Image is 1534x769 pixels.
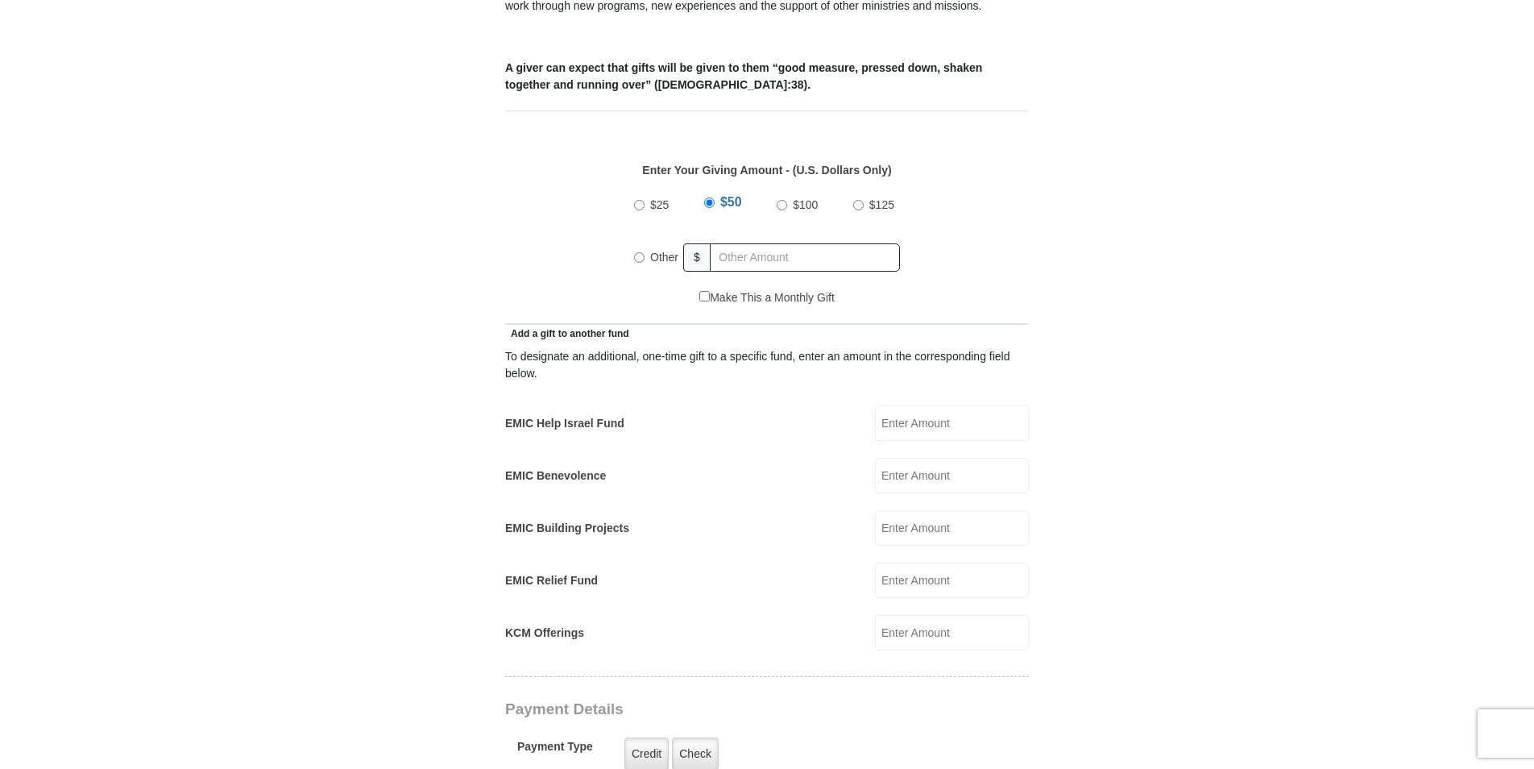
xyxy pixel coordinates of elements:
[505,520,629,537] label: EMIC Building Projects
[505,700,916,719] h3: Payment Details
[650,251,678,264] span: Other
[875,458,1029,493] input: Enter Amount
[720,195,742,209] span: $50
[505,348,1029,382] div: To designate an additional, one-time gift to a specific fund, enter an amount in the correspondin...
[793,198,818,211] span: $100
[875,405,1029,441] input: Enter Amount
[505,328,629,339] span: Add a gift to another fund
[505,468,606,484] label: EMIC Benevolence
[650,198,669,211] span: $25
[875,563,1029,598] input: Enter Amount
[683,243,711,272] span: $
[505,61,982,91] b: A giver can expect that gifts will be given to them “good measure, pressed down, shaken together ...
[517,740,593,762] h5: Payment Type
[505,625,584,642] label: KCM Offerings
[869,198,894,211] span: $125
[875,510,1029,546] input: Enter Amount
[699,289,835,306] label: Make This a Monthly Gift
[699,291,710,301] input: Make This a Monthly Gift
[710,243,900,272] input: Other Amount
[505,415,624,432] label: EMIC Help Israel Fund
[642,164,891,177] strong: Enter Your Giving Amount - (U.S. Dollars Only)
[505,572,598,589] label: EMIC Relief Fund
[875,615,1029,651] input: Enter Amount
